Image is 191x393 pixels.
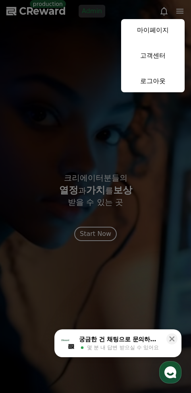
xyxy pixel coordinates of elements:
a: 로그아웃 [121,70,185,92]
span: 홈 [25,264,30,270]
button: 마이페이지 고객센터 로그아웃 [121,19,185,92]
a: 홈 [2,252,52,272]
a: 대화 [52,252,102,272]
a: 설정 [102,252,152,272]
span: 대화 [73,265,82,271]
a: 마이페이지 [121,19,185,41]
a: 고객센터 [121,45,185,67]
span: 설정 [123,264,132,270]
